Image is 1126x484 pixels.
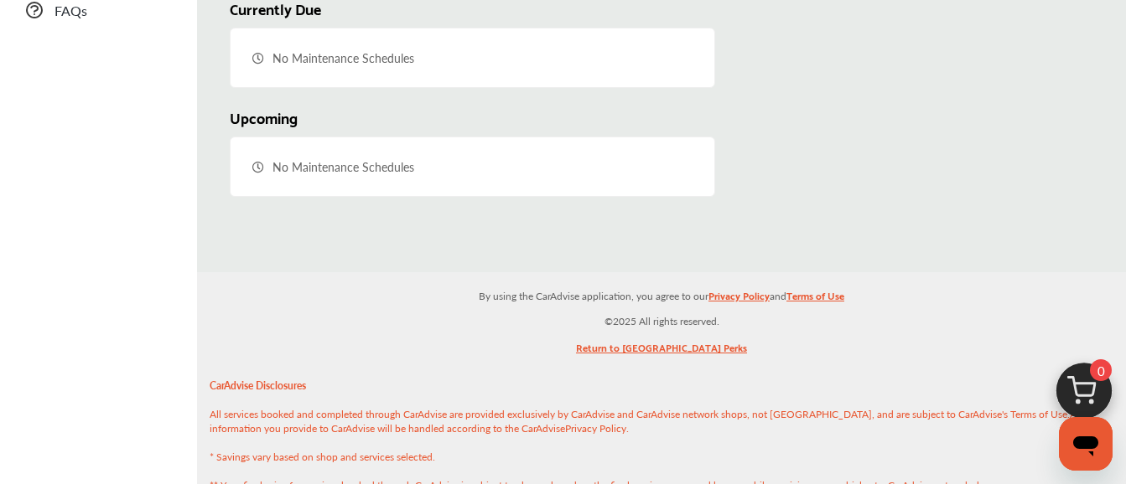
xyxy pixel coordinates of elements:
span: No Maintenance Schedules [269,46,418,70]
a: Return to [GEOGRAPHIC_DATA] Perks [576,338,747,364]
a: Privacy Policy [708,286,770,312]
p: By using the CarAdvise application, you agree to our and [197,286,1126,304]
span: Upcoming [230,104,298,130]
span: FAQs [54,1,172,20]
a: Privacy Policy [565,421,626,444]
iframe: Button to launch messaging window [1059,417,1113,471]
span: 0 [1090,359,1112,381]
span: No Maintenance Schedules [269,155,418,178]
img: cart_icon.3d0951e8.svg [1044,355,1124,435]
a: Terms of Use [786,286,844,312]
strong: CarAdvise Disclosures [210,378,306,393]
a: Terms of Use. [1010,407,1070,430]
